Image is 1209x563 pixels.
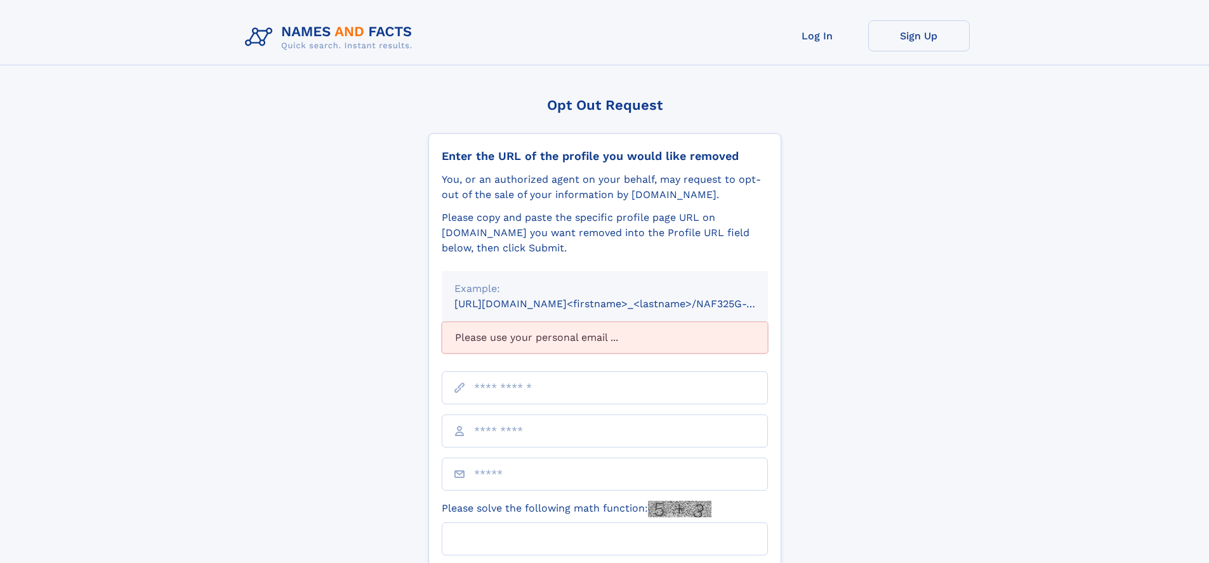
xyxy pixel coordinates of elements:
div: Enter the URL of the profile you would like removed [442,149,768,163]
a: Log In [767,20,868,51]
div: Opt Out Request [428,97,781,113]
a: Sign Up [868,20,970,51]
div: Example: [454,281,755,296]
img: Logo Names and Facts [240,20,423,55]
div: Please copy and paste the specific profile page URL on [DOMAIN_NAME] you want removed into the Pr... [442,210,768,256]
div: Please use your personal email ... [442,322,768,354]
label: Please solve the following math function: [442,501,711,517]
div: You, or an authorized agent on your behalf, may request to opt-out of the sale of your informatio... [442,172,768,202]
small: [URL][DOMAIN_NAME]<firstname>_<lastname>/NAF325G-xxxxxxxx [454,298,792,310]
